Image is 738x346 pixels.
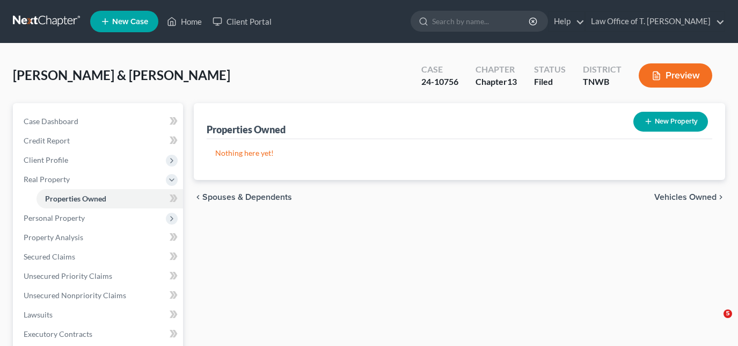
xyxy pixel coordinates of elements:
span: [PERSON_NAME] & [PERSON_NAME] [13,67,230,83]
div: Case [421,63,458,76]
a: Unsecured Nonpriority Claims [15,286,183,305]
div: District [583,63,622,76]
span: Secured Claims [24,252,75,261]
div: Chapter [476,76,517,88]
a: Law Office of T. [PERSON_NAME] [586,12,725,31]
span: 5 [724,309,732,318]
i: chevron_left [194,193,202,201]
span: Personal Property [24,213,85,222]
span: Executory Contracts [24,329,92,338]
span: Real Property [24,175,70,184]
button: Vehicles Owned chevron_right [654,193,725,201]
a: Properties Owned [36,189,183,208]
button: Preview [639,63,712,88]
a: Credit Report [15,131,183,150]
span: Unsecured Nonpriority Claims [24,291,126,300]
span: 13 [507,76,517,86]
div: Chapter [476,63,517,76]
iframe: Intercom live chat [702,309,727,335]
a: Property Analysis [15,228,183,247]
div: TNWB [583,76,622,88]
input: Search by name... [432,11,530,31]
a: Client Portal [207,12,277,31]
div: Status [534,63,566,76]
a: Lawsuits [15,305,183,325]
a: Unsecured Priority Claims [15,266,183,286]
a: Secured Claims [15,247,183,266]
span: Client Profile [24,155,68,164]
a: Executory Contracts [15,325,183,344]
button: New Property [633,112,708,132]
span: Vehicles Owned [654,193,717,201]
span: Properties Owned [45,194,106,203]
span: New Case [112,18,148,26]
span: Unsecured Priority Claims [24,271,112,280]
div: 24-10756 [421,76,458,88]
div: Properties Owned [207,123,286,136]
a: Home [162,12,207,31]
button: chevron_left Spouses & Dependents [194,193,292,201]
span: Lawsuits [24,310,53,319]
span: Case Dashboard [24,117,78,126]
span: Property Analysis [24,233,83,242]
span: Spouses & Dependents [202,193,292,201]
span: Credit Report [24,136,70,145]
a: Help [549,12,584,31]
i: chevron_right [717,193,725,201]
a: Case Dashboard [15,112,183,131]
p: Nothing here yet! [215,148,704,158]
div: Filed [534,76,566,88]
